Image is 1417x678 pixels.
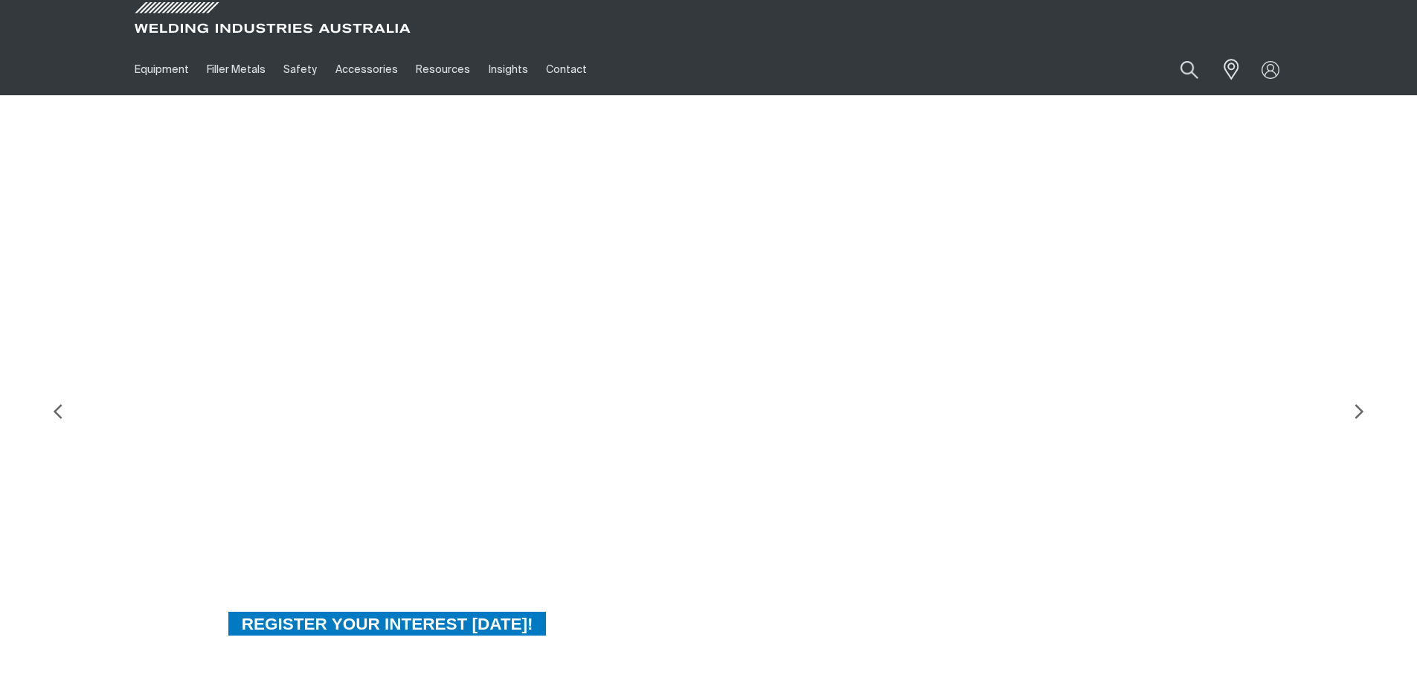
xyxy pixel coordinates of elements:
div: THE NEW BOBCAT 265X™ WITH [PERSON_NAME] HAS ARRIVED! [227,371,848,418]
a: Filler Metals [198,44,274,95]
img: PrevArrow [43,397,73,426]
nav: Main [126,44,1000,95]
a: Safety [274,44,326,95]
div: Faster, easier setup. More capabilities. Reliability you can trust. [227,453,848,517]
a: Equipment [126,44,198,95]
span: REGISTER YOUR INTEREST [DATE]! [228,610,547,637]
input: Product name or item number... [1145,52,1214,87]
a: Resources [407,44,479,95]
a: Insights [479,44,536,95]
a: Accessories [327,44,407,95]
a: REGISTER YOUR INTEREST TODAY! [227,610,548,637]
button: Search products [1164,52,1215,87]
img: NextArrow [1344,397,1374,426]
a: Contact [537,44,596,95]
